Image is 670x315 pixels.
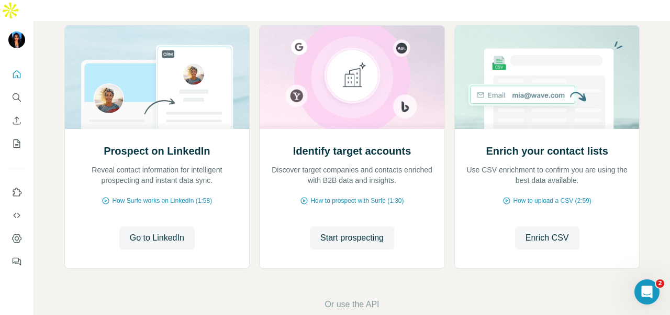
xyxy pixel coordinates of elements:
[64,26,250,129] img: Prospect on LinkedIn
[8,111,25,130] button: Enrich CSV
[293,144,411,158] h2: Identify target accounts
[259,26,445,129] img: Identify target accounts
[515,226,579,249] button: Enrich CSV
[8,88,25,107] button: Search
[454,26,640,129] img: Enrich your contact lists
[8,134,25,153] button: My lists
[270,165,434,186] p: Discover target companies and contacts enriched with B2B data and insights.
[119,226,195,249] button: Go to LinkedIn
[104,144,210,158] h2: Prospect on LinkedIn
[310,226,394,249] button: Start prospecting
[513,196,591,205] span: How to upload a CSV (2:59)
[75,165,239,186] p: Reveal contact information for intelligent prospecting and instant data sync.
[8,229,25,248] button: Dashboard
[656,279,664,288] span: 2
[8,206,25,225] button: Use Surfe API
[8,183,25,202] button: Use Surfe on LinkedIn
[634,279,660,305] iframe: Intercom live chat
[465,165,629,186] p: Use CSV enrichment to confirm you are using the best data available.
[310,196,404,205] span: How to prospect with Surfe (1:30)
[112,196,212,205] span: How Surfe works on LinkedIn (1:58)
[8,65,25,84] button: Quick start
[325,298,379,311] button: Or use the API
[486,144,608,158] h2: Enrich your contact lists
[130,232,184,244] span: Go to LinkedIn
[8,252,25,271] button: Feedback
[320,232,384,244] span: Start prospecting
[8,31,25,48] img: Avatar
[526,232,569,244] span: Enrich CSV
